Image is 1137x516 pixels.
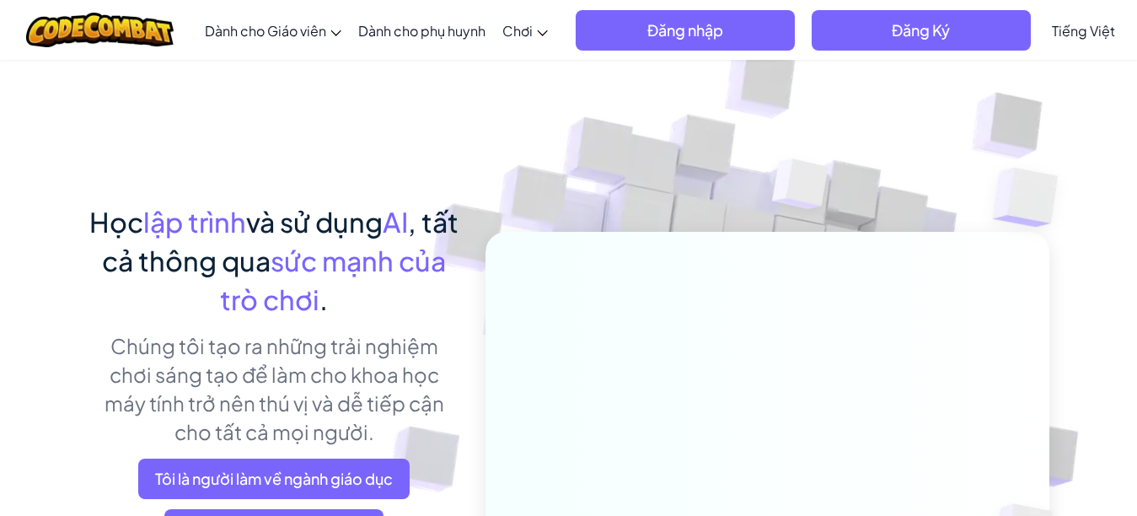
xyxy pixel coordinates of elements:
button: Đăng Ký [812,10,1031,51]
span: Dành cho Giáo viên [205,22,326,40]
span: Tiếng Việt [1052,22,1115,40]
a: Dành cho Giáo viên [196,8,350,53]
span: AI [383,205,408,239]
a: Chơi [494,8,556,53]
a: Tiếng Việt [1043,8,1124,53]
span: Chơi [502,22,533,40]
a: Tôi là người làm về ngành giáo dục [138,459,410,499]
img: CodeCombat logo [26,13,174,47]
span: và sử dụng [246,205,383,239]
span: . [319,282,328,316]
img: Overlap cubes [959,126,1105,269]
p: Chúng tôi tạo ra những trải nghiệm chơi sáng tạo để làm cho khoa học máy tính trở nên thú vị và d... [88,331,460,446]
span: lập trình [143,205,246,239]
a: Dành cho phụ huynh [350,8,494,53]
span: sức mạnh của trò chơi [220,244,446,316]
span: Học [89,205,143,239]
button: Đăng nhập [576,10,795,51]
img: Overlap cubes [740,126,861,251]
